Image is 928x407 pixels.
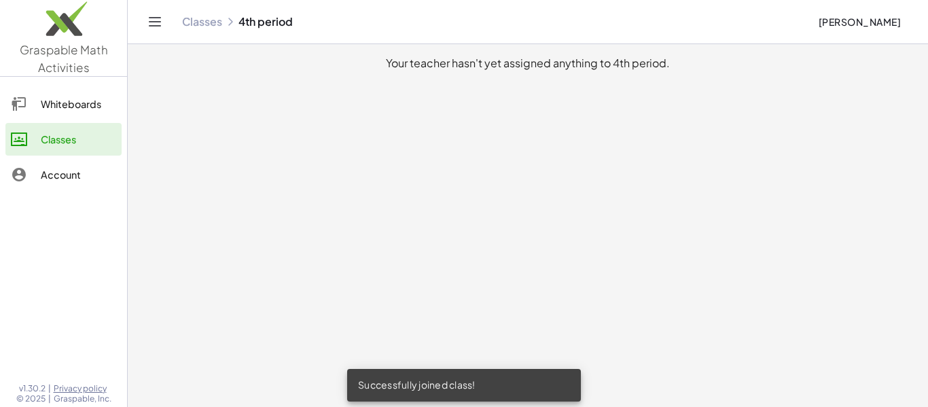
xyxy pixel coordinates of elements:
[5,158,122,191] a: Account
[19,383,46,394] span: v1.30.2
[5,123,122,156] a: Classes
[54,393,111,404] span: Graspable, Inc.
[818,16,901,28] span: [PERSON_NAME]
[48,393,51,404] span: |
[347,369,581,402] div: Successfully joined class!
[41,131,116,147] div: Classes
[41,166,116,183] div: Account
[182,15,222,29] a: Classes
[807,10,912,34] button: [PERSON_NAME]
[41,96,116,112] div: Whiteboards
[16,393,46,404] span: © 2025
[48,383,51,394] span: |
[139,55,917,71] div: Your teacher hasn't yet assigned anything to 4th period.
[20,42,108,75] span: Graspable Math Activities
[54,383,111,394] a: Privacy policy
[5,88,122,120] a: Whiteboards
[144,11,166,33] button: Toggle navigation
